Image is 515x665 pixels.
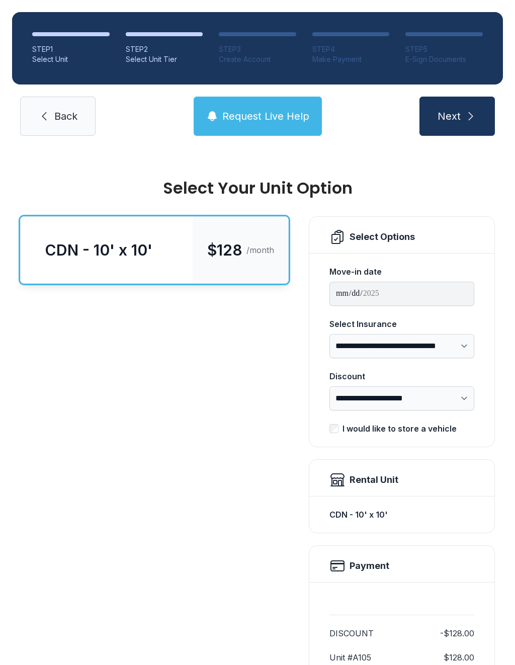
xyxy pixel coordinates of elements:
[312,44,390,54] div: STEP 4
[126,44,203,54] div: STEP 2
[219,44,296,54] div: STEP 3
[329,651,371,663] dt: Unit #A105
[126,54,203,64] div: Select Unit Tier
[329,370,474,382] div: Discount
[438,109,461,123] span: Next
[32,54,110,64] div: Select Unit
[440,627,474,639] dd: -$128.00
[329,505,474,525] div: CDN - 10' x 10'
[45,241,152,259] div: CDN - 10' x 10'
[329,334,474,358] select: Select Insurance
[444,651,474,663] dd: $128.00
[20,180,495,196] div: Select Your Unit Option
[222,109,309,123] span: Request Live Help
[405,44,483,54] div: STEP 5
[329,318,474,330] div: Select Insurance
[350,230,415,244] div: Select Options
[207,241,242,259] span: $128
[329,282,474,306] input: Move-in date
[329,266,474,278] div: Move-in date
[350,559,389,573] h2: Payment
[329,386,474,410] select: Discount
[329,627,374,639] dt: DISCOUNT
[32,44,110,54] div: STEP 1
[246,244,274,256] span: /month
[405,54,483,64] div: E-Sign Documents
[219,54,296,64] div: Create Account
[54,109,77,123] span: Back
[342,423,457,435] div: I would like to store a vehicle
[312,54,390,64] div: Make Payment
[350,473,398,487] div: Rental Unit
